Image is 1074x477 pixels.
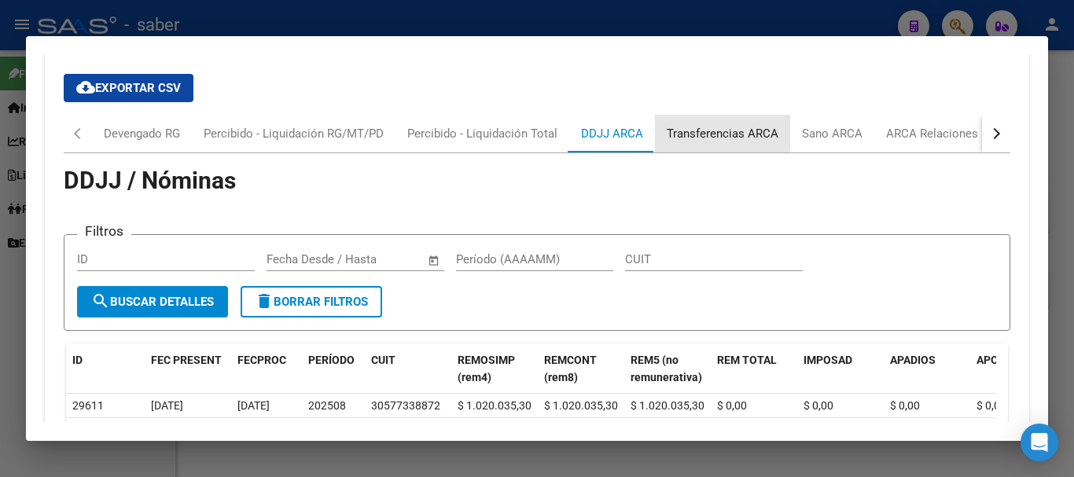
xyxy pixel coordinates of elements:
[91,292,110,310] mat-icon: search
[151,399,183,412] span: [DATE]
[581,125,643,142] div: DDJJ ARCA
[890,399,920,412] span: $ 0,00
[667,125,778,142] div: Transferencias ARCA
[308,399,346,412] span: 202508
[255,295,368,309] span: Borrar Filtros
[371,397,440,415] div: 30577338872
[371,421,440,439] div: 30577338872
[890,354,936,366] span: APADIOS
[344,252,421,266] input: Fecha fin
[717,399,747,412] span: $ 0,00
[72,354,83,366] span: ID
[977,399,1006,412] span: $ 0,00
[64,167,236,194] span: DDJJ / Nóminas
[267,252,330,266] input: Fecha inicio
[77,222,131,240] h3: Filtros
[538,343,624,395] datatable-header-cell: REMCONT (rem8)
[255,292,274,310] mat-icon: delete
[804,354,852,366] span: IMPOSAD
[1021,424,1058,461] div: Open Intercom Messenger
[237,354,286,366] span: FECPROC
[711,343,797,395] datatable-header-cell: REM TOTAL
[802,125,863,142] div: Sano ARCA
[544,354,597,384] span: REMCONT (rem8)
[886,125,1033,142] div: ARCA Relaciones Laborales
[544,399,618,412] span: $ 1.020.035,30
[66,343,145,395] datatable-header-cell: ID
[451,343,538,395] datatable-header-cell: REMOSIMP (rem4)
[977,354,1032,366] span: APO B SOC
[151,354,222,366] span: FEC PRESENT
[91,295,214,309] span: Buscar Detalles
[308,354,355,366] span: PERÍODO
[425,251,443,270] button: Open calendar
[104,125,180,142] div: Devengado RG
[804,399,833,412] span: $ 0,00
[64,74,193,102] button: Exportar CSV
[631,354,702,384] span: REM5 (no remunerativa)
[371,354,395,366] span: CUIT
[72,399,104,412] span: 29611
[458,399,531,412] span: $ 1.020.035,30
[717,354,777,366] span: REM TOTAL
[77,286,228,317] button: Buscar Detalles
[631,399,704,412] span: $ 1.020.035,30
[204,125,384,142] div: Percibido - Liquidación RG/MT/PD
[624,343,711,395] datatable-header-cell: REM5 (no remunerativa)
[237,399,270,412] span: [DATE]
[241,286,382,317] button: Borrar Filtros
[145,343,231,395] datatable-header-cell: FEC PRESENT
[76,81,181,95] span: Exportar CSV
[365,343,451,395] datatable-header-cell: CUIT
[970,343,1057,395] datatable-header-cell: APO B SOC
[76,78,95,97] mat-icon: cloud_download
[797,343,884,395] datatable-header-cell: IMPOSAD
[407,125,557,142] div: Percibido - Liquidación Total
[884,343,970,395] datatable-header-cell: APADIOS
[458,354,515,384] span: REMOSIMP (rem4)
[231,343,302,395] datatable-header-cell: FECPROC
[302,343,365,395] datatable-header-cell: PERÍODO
